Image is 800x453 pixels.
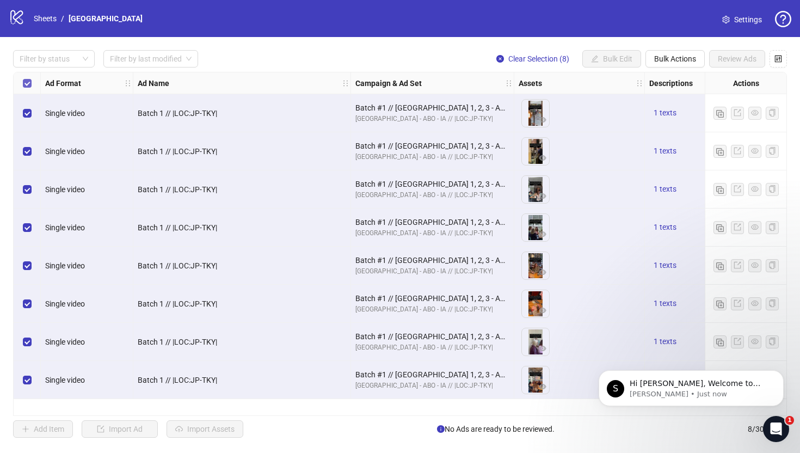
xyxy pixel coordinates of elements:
[709,50,765,68] button: Review Ads
[751,299,759,307] span: eye
[138,261,217,270] span: Batch 1 // |LOC:JP-TKY|
[785,416,794,425] span: 1
[355,216,509,228] div: Batch #1 // [GEOGRAPHIC_DATA] 1, 2, 3 - ABO - IA // |LOC:JP-TKY| // Exclude 180D PUR
[649,77,693,89] strong: Descriptions
[775,11,791,27] span: question-circle
[511,72,514,94] div: Resize Campaign & Ad Set column
[654,54,696,63] span: Bulk Actions
[355,330,509,342] div: Batch #1 // [GEOGRAPHIC_DATA] 1, 2, 3 - ABO - IA // |LOC:JP-TKY| // Exclude 180D PUR
[649,183,681,196] button: 1 texts
[138,147,217,156] span: Batch 1 // |LOC:JP-TKY|
[437,425,445,433] span: info-circle
[355,228,509,238] div: [GEOGRAPHIC_DATA] - ABO - IA // |LOC:JP-TKY|
[138,338,217,346] span: Batch 1 // |LOC:JP-TKY|
[539,345,546,352] span: eye
[355,178,509,190] div: Batch #1 // [GEOGRAPHIC_DATA] 1, 2, 3 - ABO - IA // |LOC:JP-TKY| // Exclude 180D PUR
[488,50,578,68] button: Clear Selection (8)
[713,221,727,234] button: Duplicate
[645,50,705,68] button: Bulk Actions
[522,366,549,394] img: Asset 1
[66,13,145,25] a: [GEOGRAPHIC_DATA]
[713,297,727,310] button: Duplicate
[713,335,727,348] button: Duplicate
[355,254,509,266] div: Batch #1 // [GEOGRAPHIC_DATA] 1, 2, 3 - ABO - IA // |LOC:JP-TKY| // Exclude 180D PUR
[45,261,85,270] span: Single video
[713,145,727,158] button: Duplicate
[654,108,676,117] span: 1 texts
[539,307,546,314] span: eye
[355,369,509,381] div: Batch #1 // [GEOGRAPHIC_DATA] 1, 2, 3 - ABO - IA // |LOC:JP-TKY| // Exclude 180D PUR
[734,14,762,26] span: Settings
[14,323,41,361] div: Select row 7
[508,54,569,63] span: Clear Selection (8)
[13,420,73,438] button: Add Item
[722,16,730,23] span: setting
[751,147,759,155] span: eye
[654,299,676,308] span: 1 texts
[522,252,549,279] img: Asset 1
[355,342,509,353] div: [GEOGRAPHIC_DATA] - ABO - IA // |LOC:JP-TKY|
[751,338,759,345] span: eye
[751,109,759,117] span: eye
[14,285,41,323] div: Select row 6
[138,185,217,194] span: Batch 1 // |LOC:JP-TKY|
[582,347,800,424] iframe: Intercom notifications message
[14,209,41,247] div: Select row 4
[734,338,741,345] span: export
[355,304,509,315] div: [GEOGRAPHIC_DATA] - ABO - IA // |LOC:JP-TKY|
[355,190,509,200] div: [GEOGRAPHIC_DATA] - ABO - IA // |LOC:JP-TKY|
[355,292,509,304] div: Batch #1 // [GEOGRAPHIC_DATA] 1, 2, 3 - ABO - IA // |LOC:JP-TKY| // Exclude 180D PUR
[713,259,727,272] button: Duplicate
[32,13,59,25] a: Sheets
[539,383,546,390] span: eye
[713,107,727,120] button: Duplicate
[734,147,741,155] span: export
[751,223,759,231] span: eye
[14,72,41,94] div: Select all rows
[14,132,41,170] div: Select row 2
[536,114,549,127] button: Preview
[349,79,357,87] span: holder
[774,55,782,63] span: control
[130,72,133,94] div: Resize Ad Format column
[748,423,787,435] span: 8 / 300 items
[536,228,549,241] button: Preview
[770,50,787,68] button: Configure table settings
[348,72,350,94] div: Resize Ad Name column
[14,170,41,209] div: Select row 3
[539,268,546,276] span: eye
[138,109,217,118] span: Batch 1 // |LOC:JP-TKY|
[539,116,546,124] span: eye
[45,109,85,118] span: Single video
[45,299,85,308] span: Single video
[643,79,651,87] span: holder
[167,420,243,438] button: Import Assets
[539,154,546,162] span: eye
[654,261,676,270] span: 1 texts
[45,338,85,346] span: Single video
[355,266,509,277] div: [GEOGRAPHIC_DATA] - ABO - IA // |LOC:JP-TKY|
[138,376,217,384] span: Batch 1 // |LOC:JP-TKY|
[751,185,759,193] span: eye
[733,77,759,89] strong: Actions
[536,190,549,203] button: Preview
[61,13,64,25] li: /
[734,109,741,117] span: export
[649,145,681,158] button: 1 texts
[734,299,741,307] span: export
[522,328,549,356] img: Asset 1
[138,299,217,308] span: Batch 1 // |LOC:JP-TKY|
[45,185,85,194] span: Single video
[713,183,727,196] button: Duplicate
[582,50,641,68] button: Bulk Edit
[536,342,549,356] button: Preview
[342,79,349,87] span: holder
[124,79,132,87] span: holder
[649,107,681,120] button: 1 texts
[751,261,759,269] span: eye
[519,77,542,89] strong: Assets
[539,192,546,200] span: eye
